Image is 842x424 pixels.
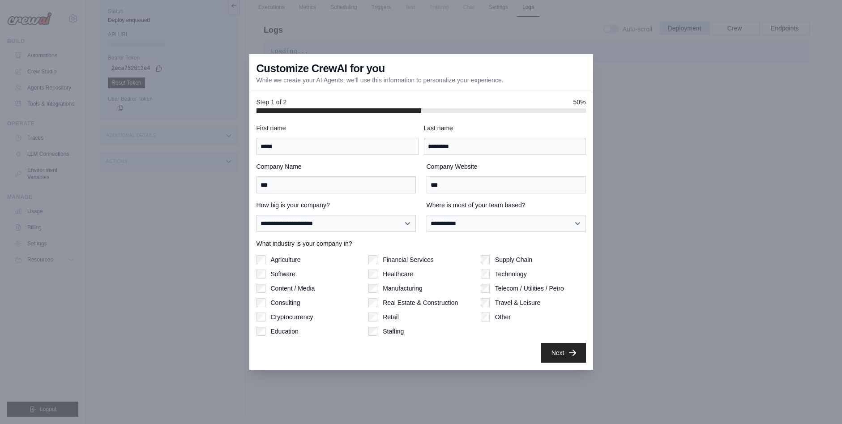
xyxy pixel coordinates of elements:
label: Retail [383,313,399,321]
label: Where is most of your team based? [427,201,586,210]
label: Company Name [256,162,416,171]
p: While we create your AI Agents, we'll use this information to personalize your experience. [256,76,504,85]
label: What industry is your company in? [256,239,586,248]
label: Other [495,313,511,321]
div: أداة الدردشة [797,381,842,424]
button: Next [541,343,586,363]
label: Healthcare [383,270,413,278]
label: How big is your company? [256,201,416,210]
label: Staffing [383,327,404,336]
label: Content / Media [271,284,315,293]
label: Agriculture [271,255,301,264]
label: Financial Services [383,255,434,264]
label: Software [271,270,295,278]
label: Education [271,327,299,336]
label: Cryptocurrency [271,313,313,321]
label: Company Website [427,162,586,171]
label: Manufacturing [383,284,423,293]
label: Technology [495,270,527,278]
label: Supply Chain [495,255,532,264]
label: Travel & Leisure [495,298,540,307]
span: Step 1 of 2 [256,98,287,107]
label: Consulting [271,298,300,307]
label: Real Estate & Construction [383,298,458,307]
label: Telecom / Utilities / Petro [495,284,564,293]
label: Last name [424,124,586,133]
label: First name [256,124,419,133]
span: 50% [573,98,586,107]
iframe: Chat Widget [797,381,842,424]
h3: Customize CrewAI for you [256,61,385,76]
